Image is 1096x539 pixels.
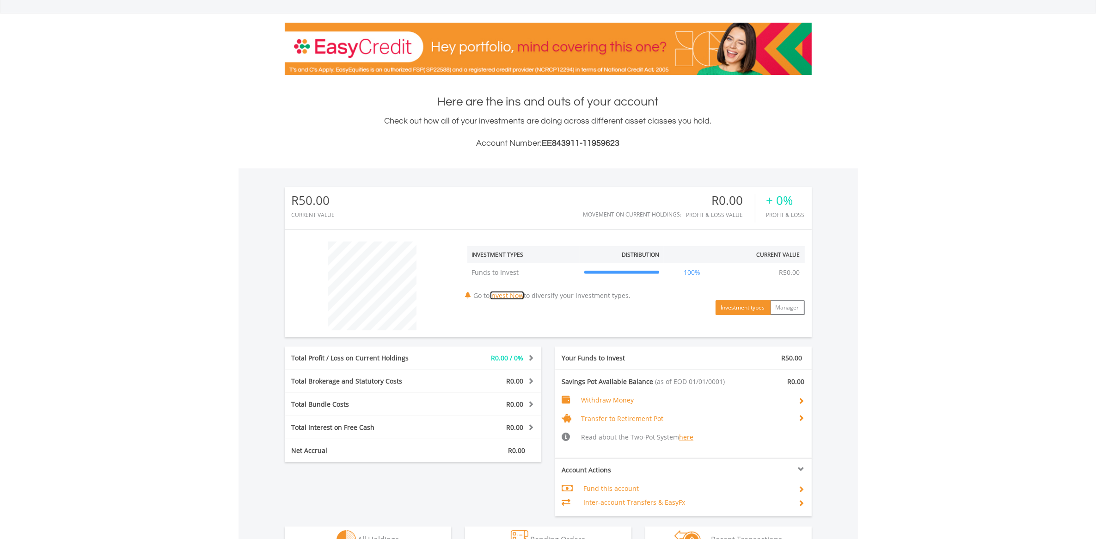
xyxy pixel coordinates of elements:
button: Investment types [716,300,771,315]
td: R50.00 [775,263,805,282]
td: Funds to Invest [467,263,580,282]
div: Total Profit / Loss on Current Holdings [285,353,435,363]
div: Movement on Current Holdings: [583,211,682,217]
div: Your Funds to Invest [555,353,684,363]
div: Total Brokerage and Statutory Costs [285,377,435,386]
td: Fund this account [583,482,791,496]
div: Account Actions [555,465,684,475]
span: R0.00 [507,423,524,432]
div: CURRENT VALUE [292,212,335,218]
span: Withdraw Money [581,396,634,404]
span: Transfer to Retirement Pot [581,414,663,423]
span: R0.00 / 0% [491,353,524,362]
span: (as of EOD 01/01/0001) [655,377,725,386]
h1: Here are the ins and outs of your account [285,93,812,110]
button: Manager [770,300,805,315]
div: R0.00 [747,377,812,386]
a: Invest Now [490,291,524,300]
div: + 0% [766,194,805,207]
div: R50.00 [292,194,335,207]
td: 100% [664,263,720,282]
span: R0.00 [508,446,526,455]
td: Inter-account Transfers & EasyFx [583,496,791,509]
div: Total Bundle Costs [285,400,435,409]
div: Profit & Loss Value [686,212,755,218]
div: Profit & Loss [766,212,805,218]
span: Savings Pot Available Balance [562,377,654,386]
div: Go to to diversify your investment types. [460,237,812,315]
a: here [679,433,693,441]
span: R0.00 [507,377,524,385]
span: EE843911-11959623 [542,139,620,148]
h3: Account Number: [285,137,812,150]
th: Current Value [720,246,805,263]
div: R0.00 [686,194,755,207]
div: Net Accrual [285,446,435,455]
th: Investment Types [467,246,580,263]
div: Check out how all of your investments are doing across different asset classes you hold. [285,115,812,150]
span: Read about the Two-Pot System [581,433,693,441]
div: Total Interest on Free Cash [285,423,435,432]
span: R50.00 [782,353,802,362]
span: R0.00 [507,400,524,409]
img: EasyCredit Promotion Banner [285,23,812,75]
div: Distribution [622,251,659,259]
